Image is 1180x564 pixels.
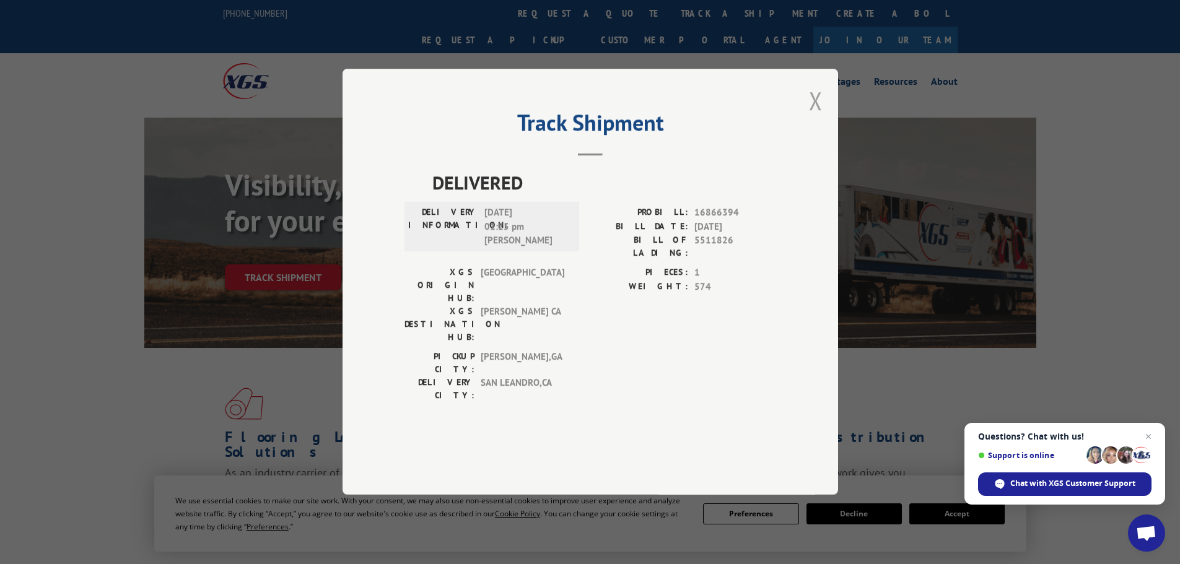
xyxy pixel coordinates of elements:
[404,376,474,402] label: DELIVERY CITY:
[694,280,776,294] span: 574
[978,432,1152,441] span: Questions? Chat with us!
[1128,514,1165,552] div: Open chat
[408,206,478,248] label: DELIVERY INFORMATION:
[404,350,474,376] label: PICKUP CITY:
[481,305,564,344] span: [PERSON_NAME] CA
[590,234,688,260] label: BILL OF LADING:
[1010,478,1135,489] span: Chat with XGS Customer Support
[404,114,776,137] h2: Track Shipment
[694,234,776,260] span: 5511826
[481,376,564,402] span: SAN LEANDRO , CA
[432,169,776,197] span: DELIVERED
[978,472,1152,496] div: Chat with XGS Customer Support
[481,266,564,305] span: [GEOGRAPHIC_DATA]
[694,220,776,234] span: [DATE]
[484,206,568,248] span: [DATE] 01:25 pm [PERSON_NAME]
[694,206,776,220] span: 16866394
[590,266,688,280] label: PIECES:
[590,206,688,220] label: PROBILL:
[404,266,474,305] label: XGS ORIGIN HUB:
[481,350,564,376] span: [PERSON_NAME] , GA
[590,280,688,294] label: WEIGHT:
[694,266,776,280] span: 1
[590,220,688,234] label: BILL DATE:
[404,305,474,344] label: XGS DESTINATION HUB:
[809,84,823,117] button: Close modal
[978,451,1082,460] span: Support is online
[1141,429,1156,444] span: Close chat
